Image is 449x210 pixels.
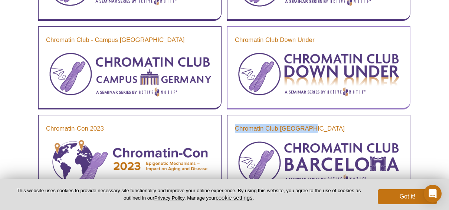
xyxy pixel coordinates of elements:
a: Chromatin Club Down Under [235,36,315,45]
a: Chromatin Club [GEOGRAPHIC_DATA] [235,124,345,133]
img: Chromatin Club Barcelona Seminar Series [235,139,403,187]
div: Open Intercom Messenger [424,185,442,203]
a: Privacy Policy [154,195,184,201]
a: Chromatin Club - Campus [GEOGRAPHIC_DATA] [46,36,184,45]
img: Chromatin-Con 2023: Epigenetics of Aging [46,139,214,192]
img: Chromatin Club - Campus Germany Seminar Series [46,50,214,98]
p: This website uses cookies to provide necessary site functionality and improve your online experie... [12,187,366,201]
button: Got it! [378,189,437,204]
button: cookie settings [216,194,252,201]
img: Chromatin Club Down Under Seminar Series [235,50,403,99]
a: Chromatin-Con 2023 [46,124,104,133]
